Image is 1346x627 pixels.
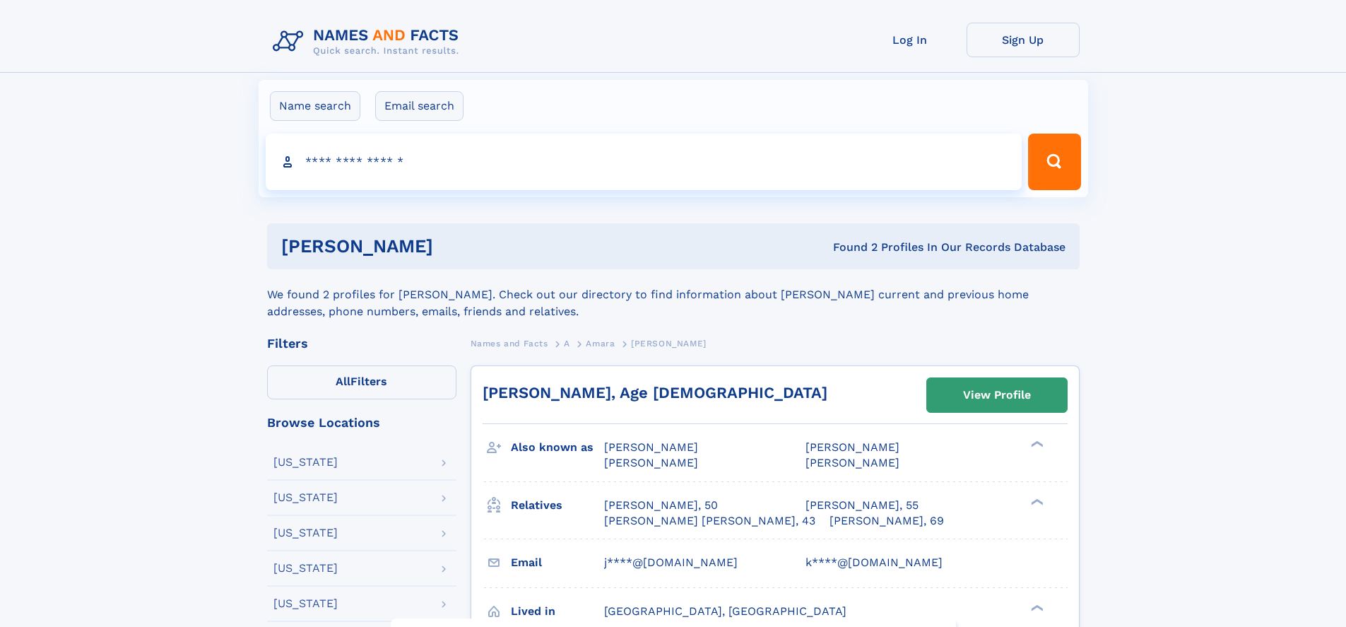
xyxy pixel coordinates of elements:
[967,23,1080,57] a: Sign Up
[604,440,698,454] span: [PERSON_NAME]
[273,598,338,609] div: [US_STATE]
[1027,603,1044,612] div: ❯
[633,240,1065,255] div: Found 2 Profiles In Our Records Database
[604,456,698,469] span: [PERSON_NAME]
[267,23,471,61] img: Logo Names and Facts
[511,599,604,623] h3: Lived in
[266,134,1022,190] input: search input
[963,379,1031,411] div: View Profile
[336,375,350,388] span: All
[805,456,899,469] span: [PERSON_NAME]
[511,551,604,575] h3: Email
[273,457,338,468] div: [US_STATE]
[511,493,604,517] h3: Relatives
[586,334,615,352] a: Amara
[1027,440,1044,449] div: ❯
[267,269,1080,320] div: We found 2 profiles for [PERSON_NAME]. Check out our directory to find information about [PERSON_...
[1028,134,1080,190] button: Search Button
[483,384,827,402] a: [PERSON_NAME], Age [DEMOGRAPHIC_DATA]
[270,91,360,121] label: Name search
[854,23,967,57] a: Log In
[604,513,815,529] a: [PERSON_NAME] [PERSON_NAME], 43
[511,435,604,459] h3: Also known as
[1027,497,1044,506] div: ❯
[267,365,456,399] label: Filters
[631,339,707,348] span: [PERSON_NAME]
[586,339,615,348] span: Amara
[805,498,919,513] a: [PERSON_NAME], 55
[267,416,456,429] div: Browse Locations
[273,527,338,539] div: [US_STATE]
[830,513,944,529] a: [PERSON_NAME], 69
[927,378,1067,412] a: View Profile
[471,334,548,352] a: Names and Facts
[564,339,570,348] span: A
[805,440,899,454] span: [PERSON_NAME]
[267,337,456,350] div: Filters
[375,91,464,121] label: Email search
[604,498,718,513] a: [PERSON_NAME], 50
[273,492,338,503] div: [US_STATE]
[281,238,633,255] h1: [PERSON_NAME]
[564,334,570,352] a: A
[604,604,846,618] span: [GEOGRAPHIC_DATA], [GEOGRAPHIC_DATA]
[273,563,338,574] div: [US_STATE]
